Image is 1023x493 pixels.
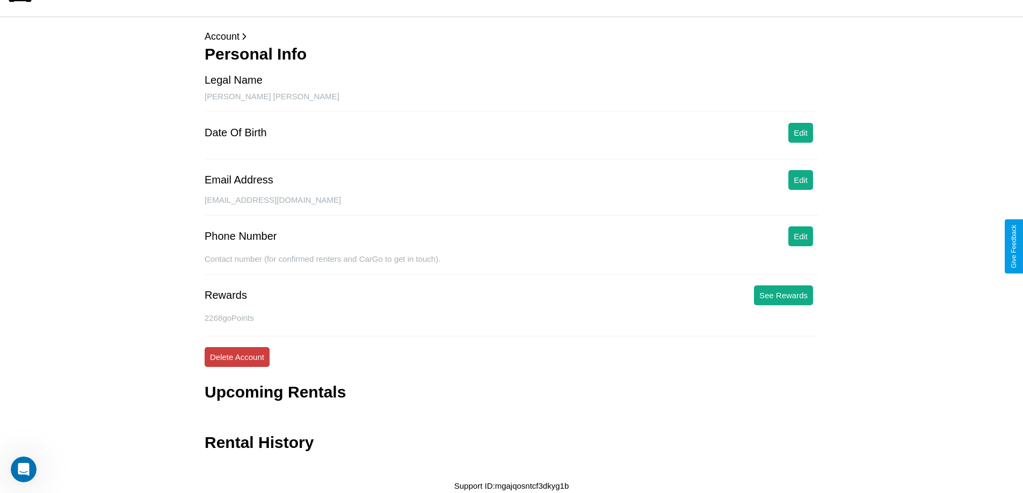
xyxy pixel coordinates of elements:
[205,289,247,301] div: Rewards
[11,457,37,482] iframe: Intercom live chat
[754,285,813,305] button: See Rewards
[205,92,818,112] div: [PERSON_NAME] [PERSON_NAME]
[205,28,818,45] p: Account
[205,383,346,401] h3: Upcoming Rentals
[788,123,813,143] button: Edit
[205,195,818,216] div: [EMAIL_ADDRESS][DOMAIN_NAME]
[205,230,277,242] div: Phone Number
[205,311,818,325] p: 2268 goPoints
[205,127,267,139] div: Date Of Birth
[205,347,270,367] button: Delete Account
[788,226,813,246] button: Edit
[205,254,818,275] div: Contact number (for confirmed renters and CarGo to get in touch).
[788,170,813,190] button: Edit
[205,45,818,63] h3: Personal Info
[454,479,569,493] p: Support ID: mgajqosntcf3dkyg1b
[205,174,273,186] div: Email Address
[205,433,314,452] h3: Rental History
[205,74,263,86] div: Legal Name
[1010,225,1018,268] div: Give Feedback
